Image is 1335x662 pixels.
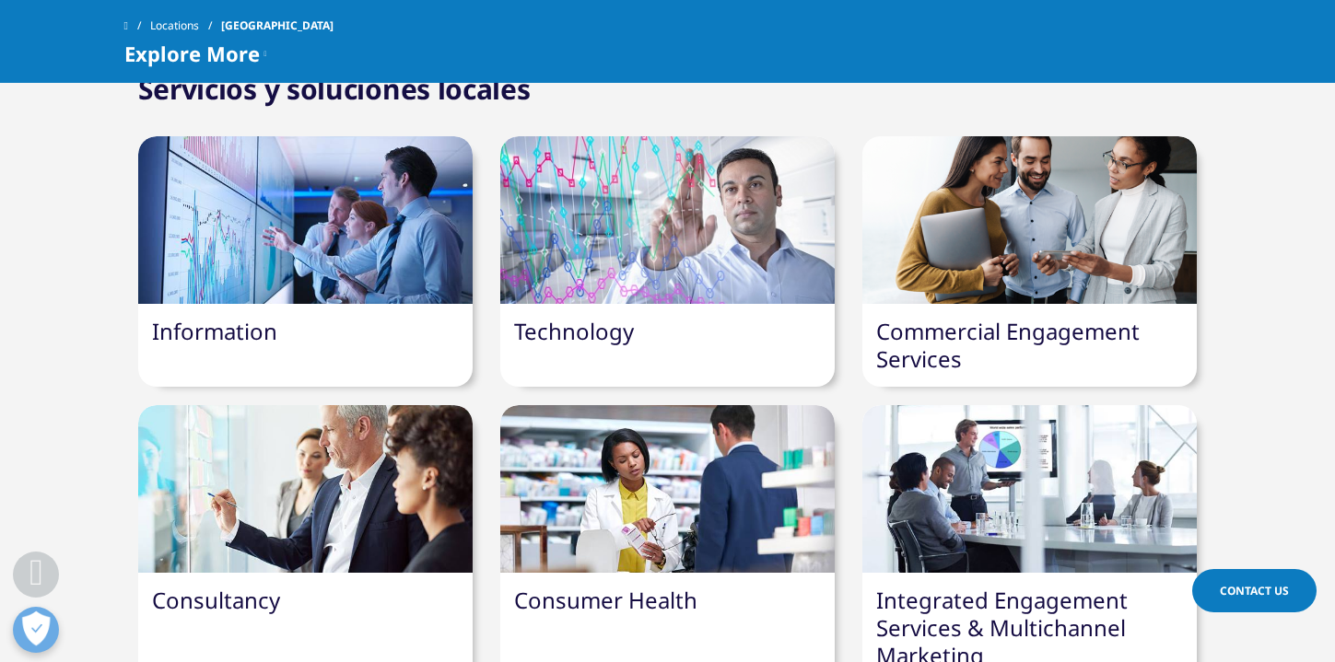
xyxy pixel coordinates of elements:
[1192,569,1317,612] a: Contact Us
[124,42,260,64] span: Explore More
[514,316,634,346] a: Technology
[150,9,221,42] a: Locations
[152,585,280,615] a: Consultancy
[221,9,334,42] span: [GEOGRAPHIC_DATA]
[138,71,531,108] h2: Servicios y soluciones locales
[152,316,277,346] a: Information
[876,316,1140,374] a: Commercial Engagement Services
[1220,583,1289,598] span: Contact Us
[514,585,697,615] a: Consumer Health
[13,607,59,653] button: Abrir preferencias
